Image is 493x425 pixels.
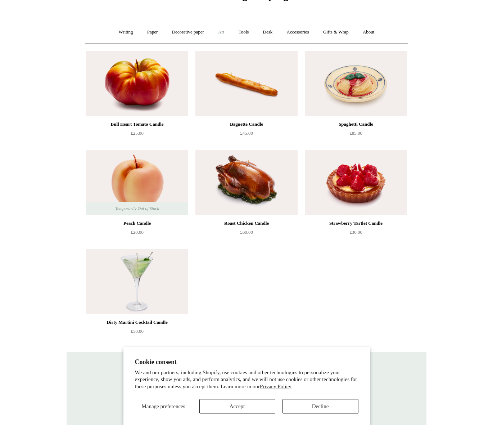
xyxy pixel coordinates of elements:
button: Accept [199,399,275,413]
a: Dirty Martini Cocktail Candle £50.00 [86,318,188,348]
img: Strawberry Tartlet Candle [305,150,407,215]
div: Spaghetti Candle [307,120,405,129]
span: £85.00 [349,130,362,136]
a: Peach Candle £20.00 [86,219,188,249]
a: Peach Candle Peach Candle Temporarily Out of Stock [86,150,188,215]
img: Roast Chicken Candle [195,150,298,215]
a: Privacy Policy [260,384,291,389]
span: £60.00 [240,229,253,235]
a: Writing [112,23,140,42]
img: Spaghetti Candle [305,51,407,116]
a: Roast Chicken Candle £60.00 [195,219,298,249]
span: £25.00 [131,130,144,136]
a: Accessories [280,23,316,42]
img: Peach Candle [86,150,188,215]
span: £20.00 [131,229,144,235]
button: Manage preferences [135,399,192,413]
p: We and our partners, including Shopify, use cookies and other technologies to personalize your ex... [135,369,358,390]
img: Baguette Candle [195,51,298,116]
a: Paper [141,23,164,42]
div: Strawberry Tartlet Candle [307,219,405,228]
a: Dirty Martini Cocktail Candle Dirty Martini Cocktail Candle [86,249,188,314]
h2: Cookie consent [135,358,358,366]
span: £30.00 [349,229,362,235]
a: Strawberry Tartlet Candle Strawberry Tartlet Candle [305,150,407,215]
span: Temporarily Out of Stock [108,202,166,215]
a: Strawberry Tartlet Candle £30.00 [305,219,407,249]
div: Peach Candle [88,219,186,228]
a: Tools [232,23,255,42]
a: Bull Heart Tomato Candle Bull Heart Tomato Candle [86,51,188,116]
a: Roast Chicken Candle Roast Chicken Candle [195,150,298,215]
a: Bull Heart Tomato Candle £25.00 [86,120,188,149]
a: Decorative paper [166,23,211,42]
a: About [356,23,381,42]
div: Roast Chicken Candle [197,219,296,228]
p: [STREET_ADDRESS] London WC2H 9NS [DATE] - [DATE] 10:30am to 5:30pm [DATE] 10.30am to 6pm [DATE] 1... [74,359,419,420]
a: Spaghetti Candle £85.00 [305,120,407,149]
a: Desk [257,23,279,42]
img: Bull Heart Tomato Candle [86,51,188,116]
a: Baguette Candle Baguette Candle [195,51,298,116]
a: Art [212,23,231,42]
img: Dirty Martini Cocktail Candle [86,249,188,314]
span: £45.00 [240,130,253,136]
button: Decline [282,399,358,413]
div: Baguette Candle [197,120,296,129]
a: Baguette Candle £45.00 [195,120,298,149]
div: Bull Heart Tomato Candle [88,120,186,129]
a: Gifts & Wrap [317,23,355,42]
span: £50.00 [131,328,144,334]
span: Manage preferences [141,403,185,409]
div: Dirty Martini Cocktail Candle [88,318,186,327]
a: Spaghetti Candle Spaghetti Candle [305,51,407,116]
